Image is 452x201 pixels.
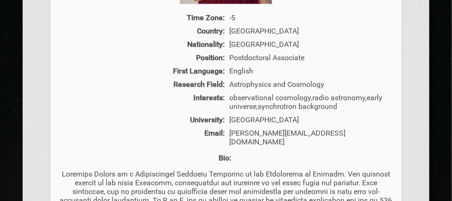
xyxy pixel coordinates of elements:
div: Postdoctoral Associate [227,53,393,62]
div: English [227,67,393,75]
div: Country: [59,27,227,35]
div: Research Field: [59,80,227,89]
div: Position: [59,53,227,62]
div: First Language: [59,67,227,75]
div: Nationality: [59,40,227,49]
div: -5 [227,13,393,22]
div: [GEOGRAPHIC_DATA] [227,40,393,49]
div: [GEOGRAPHIC_DATA] [227,115,393,124]
p: Bio: [59,154,393,162]
div: Astrophysics and Cosmology [227,80,393,89]
div: [PERSON_NAME][EMAIL_ADDRESS][DOMAIN_NAME] [227,129,393,146]
div: observational cosmology,radio astronomy,early universe,synchrotron background [227,93,393,111]
div: Time Zone: [59,13,227,22]
div: University: [59,115,227,124]
div: [GEOGRAPHIC_DATA] [227,27,393,35]
div: Interests: [59,93,227,111]
div: Email: [59,129,227,146]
